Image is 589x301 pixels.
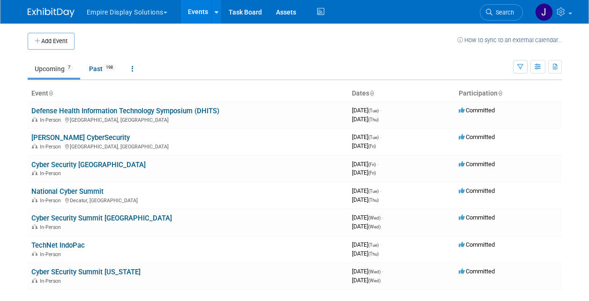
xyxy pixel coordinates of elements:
[455,86,562,102] th: Participation
[40,224,64,230] span: In-Person
[32,170,37,175] img: In-Person Event
[352,107,381,114] span: [DATE]
[459,187,495,194] span: Committed
[40,251,64,257] span: In-Person
[32,278,37,283] img: In-Person Event
[368,198,379,203] span: (Thu)
[492,9,514,16] span: Search
[368,162,376,167] span: (Fri)
[368,251,379,257] span: (Thu)
[31,142,344,150] div: [GEOGRAPHIC_DATA], [GEOGRAPHIC_DATA]
[32,144,37,148] img: In-Person Event
[368,215,380,220] span: (Wed)
[31,268,141,276] a: Cyber SEcurity Summit [US_STATE]
[32,224,37,229] img: In-Person Event
[352,214,383,221] span: [DATE]
[380,241,381,248] span: -
[32,117,37,122] img: In-Person Event
[352,187,381,194] span: [DATE]
[459,133,495,140] span: Committed
[459,268,495,275] span: Committed
[28,33,75,50] button: Add Event
[348,86,455,102] th: Dates
[31,107,219,115] a: Defense Health Information Technology Symposium (DHITS)
[28,8,75,17] img: ExhibitDay
[459,161,495,168] span: Committed
[40,278,64,284] span: In-Person
[352,133,381,140] span: [DATE]
[368,278,380,283] span: (Wed)
[368,189,379,194] span: (Tue)
[352,277,380,284] span: [DATE]
[31,214,172,222] a: Cyber Security Summit [GEOGRAPHIC_DATA]
[352,196,379,203] span: [DATE]
[459,107,495,114] span: Committed
[368,144,376,149] span: (Fri)
[368,170,376,176] span: (Fri)
[352,169,376,176] span: [DATE]
[459,241,495,248] span: Committed
[352,241,381,248] span: [DATE]
[368,269,380,274] span: (Wed)
[459,214,495,221] span: Committed
[382,214,383,221] span: -
[368,242,379,248] span: (Tue)
[498,89,502,97] a: Sort by Participation Type
[352,268,383,275] span: [DATE]
[31,161,146,169] a: Cyber Security [GEOGRAPHIC_DATA]
[31,116,344,123] div: [GEOGRAPHIC_DATA], [GEOGRAPHIC_DATA]
[352,116,379,123] span: [DATE]
[535,3,553,21] img: Jessica Luyster
[368,117,379,122] span: (Thu)
[28,86,348,102] th: Event
[368,135,379,140] span: (Tue)
[31,133,130,142] a: [PERSON_NAME] CyberSecurity
[382,268,383,275] span: -
[32,198,37,202] img: In-Person Event
[380,133,381,140] span: -
[40,144,64,150] span: In-Person
[369,89,374,97] a: Sort by Start Date
[32,251,37,256] img: In-Person Event
[377,161,379,168] span: -
[40,117,64,123] span: In-Person
[65,64,73,71] span: 7
[31,241,85,250] a: TechNet IndoPac
[352,223,380,230] span: [DATE]
[40,198,64,204] span: In-Person
[28,60,80,78] a: Upcoming7
[31,196,344,204] div: Decatur, [GEOGRAPHIC_DATA]
[368,108,379,113] span: (Tue)
[352,250,379,257] span: [DATE]
[352,161,379,168] span: [DATE]
[103,64,116,71] span: 198
[457,37,562,44] a: How to sync to an external calendar...
[480,4,523,21] a: Search
[380,187,381,194] span: -
[31,187,104,196] a: National Cyber Summit
[352,142,376,149] span: [DATE]
[48,89,53,97] a: Sort by Event Name
[368,224,380,229] span: (Wed)
[380,107,381,114] span: -
[82,60,123,78] a: Past198
[40,170,64,176] span: In-Person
